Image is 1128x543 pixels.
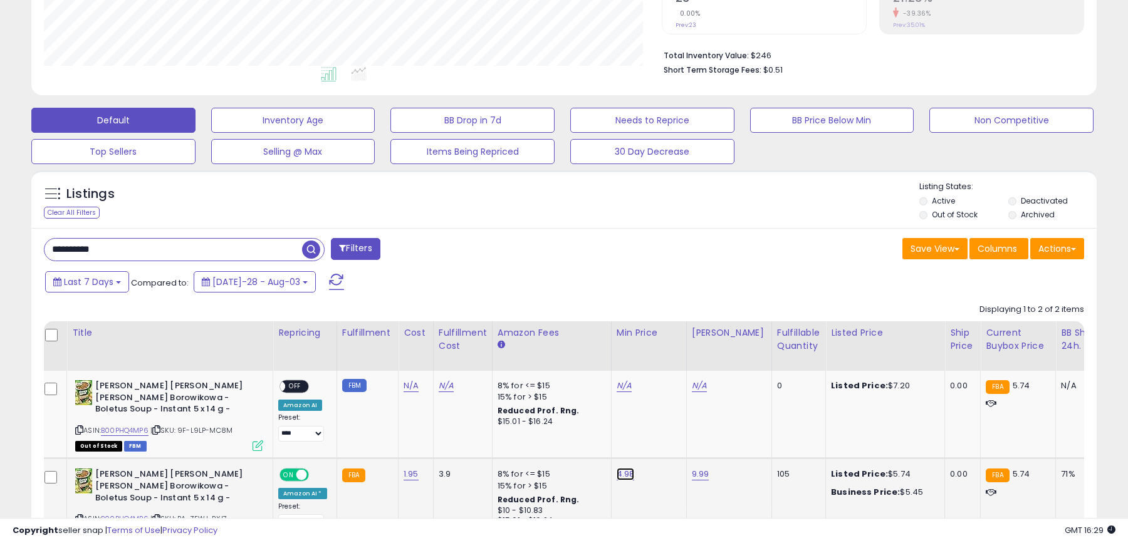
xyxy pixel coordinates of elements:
[72,326,268,339] div: Title
[498,494,580,505] b: Reduced Prof. Rng.
[1061,326,1107,353] div: BB Share 24h.
[404,468,419,480] a: 1.95
[950,468,971,480] div: 0.00
[986,326,1050,353] div: Current Buybox Price
[831,326,939,339] div: Listed Price
[404,326,428,339] div: Cost
[278,488,327,499] div: Amazon AI *
[498,468,602,480] div: 8% for <= $15
[45,271,129,292] button: Last 7 Days
[664,50,749,61] b: Total Inventory Value:
[95,380,248,418] b: [PERSON_NAME] [PERSON_NAME] [PERSON_NAME] Borowikowa - Boletus Soup - Instant 5 x 14 g -
[831,468,888,480] b: Listed Price:
[831,486,900,498] b: Business Price:
[278,413,327,442] div: Preset:
[439,468,483,480] div: 3.9
[150,425,232,435] span: | SKU: 9F-L9LP-MC8M
[31,108,196,133] button: Default
[211,139,375,164] button: Selling @ Max
[498,326,606,339] div: Amazon Fees
[570,108,734,133] button: Needs to Reprice
[932,195,955,206] label: Active
[692,380,707,392] a: N/A
[390,139,555,164] button: Items Being Repriced
[498,416,602,427] div: $15.01 - $16.24
[285,381,305,392] span: OFF
[75,441,122,452] span: All listings that are currently out of stock and unavailable for purchase on Amazon
[617,380,632,392] a: N/A
[44,207,100,219] div: Clear All Filters
[66,185,115,203] h5: Listings
[986,380,1009,394] small: FBA
[831,380,935,391] div: $7.20
[13,525,217,537] div: seller snap | |
[1030,238,1084,259] button: Actions
[439,326,487,353] div: Fulfillment Cost
[899,9,931,18] small: -39.36%
[101,425,149,436] a: B00PHQ4MP6
[831,487,935,498] div: $5.45
[404,380,419,392] a: N/A
[13,524,58,536] strong: Copyright
[676,21,696,29] small: Prev: 23
[64,276,113,288] span: Last 7 Days
[498,391,602,403] div: 15% for > $15
[278,400,322,411] div: Amazon AI
[1013,468,1030,480] span: 5.74
[692,326,766,339] div: [PERSON_NAME]
[617,468,635,480] a: 4.98
[95,468,248,507] b: [PERSON_NAME] [PERSON_NAME] [PERSON_NAME] Borowikowa - Boletus Soup - Instant 5 x 14 g -
[570,139,734,164] button: 30 Day Decrease
[1061,380,1102,391] div: N/A
[498,339,505,351] small: Amazon Fees.
[986,468,1009,482] small: FBA
[929,108,1094,133] button: Non Competitive
[211,108,375,133] button: Inventory Age
[763,64,783,76] span: $0.51
[950,326,975,353] div: Ship Price
[498,405,580,416] b: Reduced Prof. Rng.
[307,470,327,480] span: OFF
[342,468,365,482] small: FBA
[919,181,1096,193] p: Listing States:
[390,108,555,133] button: BB Drop in 7d
[777,326,820,353] div: Fulfillable Quantity
[212,276,300,288] span: [DATE]-28 - Aug-03
[75,468,92,494] img: 5169mi2qcQL._SL40_.jpg
[1013,380,1030,391] span: 5.74
[950,380,971,391] div: 0.00
[75,380,263,450] div: ASIN:
[107,524,160,536] a: Terms of Use
[194,271,316,292] button: [DATE]-28 - Aug-03
[979,304,1084,316] div: Displaying 1 to 2 of 2 items
[676,9,701,18] small: 0.00%
[439,380,454,392] a: N/A
[331,238,380,260] button: Filters
[893,21,925,29] small: Prev: 35.01%
[692,468,709,480] a: 9.99
[617,326,681,339] div: Min Price
[1061,468,1102,480] div: 71%
[278,502,327,530] div: Preset:
[498,480,602,492] div: 15% for > $15
[978,242,1017,255] span: Columns
[498,380,602,391] div: 8% for <= $15
[278,326,332,339] div: Repricing
[1065,524,1115,536] span: 2025-08-12 16:29 GMT
[75,380,92,405] img: 5169mi2qcQL._SL40_.jpg
[969,238,1028,259] button: Columns
[777,468,816,480] div: 105
[902,238,968,259] button: Save View
[498,505,602,516] div: $10 - $10.83
[831,380,888,391] b: Listed Price:
[31,139,196,164] button: Top Sellers
[777,380,816,391] div: 0
[664,65,761,75] b: Short Term Storage Fees:
[281,470,296,480] span: ON
[131,277,189,289] span: Compared to:
[664,47,1075,62] li: $246
[1021,209,1055,220] label: Archived
[932,209,978,220] label: Out of Stock
[162,524,217,536] a: Privacy Policy
[124,441,147,452] span: FBM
